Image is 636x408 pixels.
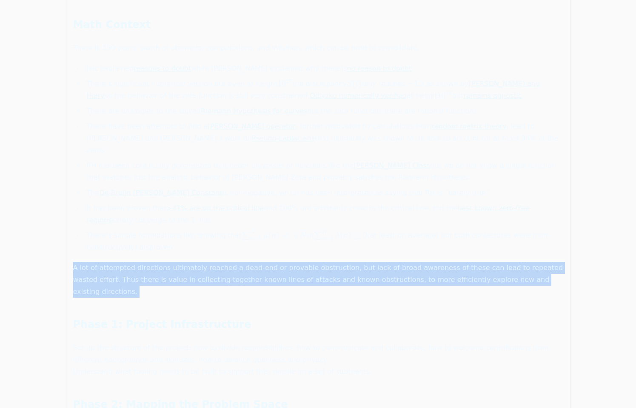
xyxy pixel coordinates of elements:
span: μ [263,232,268,239]
li: There have been attempts to find a , further motivated by calculations from , lead to [PERSON_NAM... [84,121,563,156]
span: 0 [363,230,367,240]
span: 0 [282,79,286,88]
span: n [343,232,348,239]
span: S [347,80,352,88]
li: There’s significant numerical version but even at height the discrepancy only reaches ~3.3 as sho... [84,78,563,102]
span: ) [359,79,362,88]
span: ​ [334,230,335,238]
a: [PERSON_NAME] and Hiary [87,80,540,100]
a: random matrix theory [431,122,506,130]
a: Odlyzko numerically verified [310,92,407,100]
p: Set up the structure of the project: how to divide responsibilities, how to communicate and colla... [73,342,563,378]
span: 0 [442,91,446,100]
span: 1 [437,91,442,100]
span: 1 [258,235,261,242]
span: 1 [331,235,334,242]
span: n [271,232,277,239]
li: There’s simple formulations like showing that or (at least on average) but both conjectures were ... [84,230,563,253]
span: n [250,236,254,241]
a: reasons to doubt [134,64,191,72]
span: n [322,236,326,241]
span: 22 [446,90,452,97]
li: There are analogies to the solved but the zeta functions there are rational functions. [84,105,563,117]
a: [PERSON_NAME] operator [208,122,296,130]
a: Pseudo-Laplacians [252,134,315,142]
span: = [326,235,331,242]
a: De-Bruijn [PERSON_NAME] Constant [99,189,222,197]
li: RH has been continually generalized to broader universes of functions like the but we do not know... [84,160,563,184]
a: remains agnostic [464,92,522,100]
span: N [299,232,306,239]
a: best known zero-free regions [87,204,530,224]
span: ( [268,230,271,240]
li: It has been proven that and 100% are arbitrarily close to the critical line, but the slowly conve... [84,202,563,226]
span: 1 [277,79,282,88]
a: [PERSON_NAME] Class [354,161,430,170]
span: ∑ [314,231,322,241]
span: ≤ [354,230,361,240]
span: = [254,235,258,242]
span: ) [277,230,280,240]
span: N [322,229,327,235]
span: λ [335,232,340,239]
span: ( [340,230,343,240]
span: ​ [307,230,308,238]
span: ( [352,79,356,88]
p: A lot of attempted directions ultimately reached a dead-end or provable obstruction, but lack of ... [73,262,563,298]
span: ≪ [282,230,290,240]
p: There is 150 years’ worth of attempts, computations, and intuition, which can be hard to consolid... [73,42,563,54]
span: N [250,229,255,235]
li: The is non-negative, which has been interpreted as saying that RH is “barely true”. [84,187,563,199]
a: Riemann Hypothesis for curves [201,107,307,115]
h2: Phase 1: Project Infrastructure [73,318,563,332]
h2: Math Context [73,18,563,32]
span: t [356,80,359,88]
span: ​ [262,230,262,238]
a: >41% are on the critical line [166,204,264,212]
span: ) [348,230,352,240]
li: Ivic explained while [PERSON_NAME] explained why there is . [84,63,563,75]
span: ∑ [242,231,250,241]
span: 27 [286,78,292,85]
a: no reason to doubt [347,64,411,72]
